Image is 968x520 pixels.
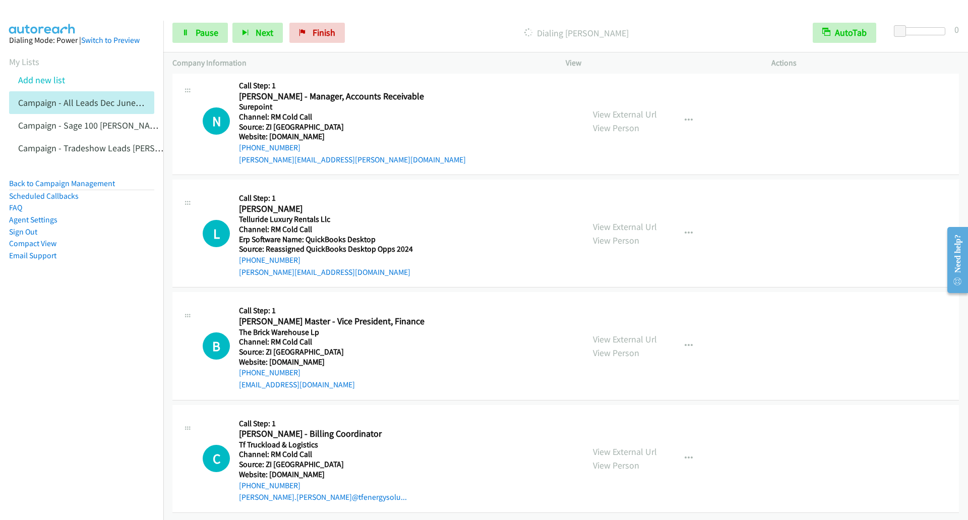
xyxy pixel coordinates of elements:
[239,428,407,440] h2: [PERSON_NAME] - Billing Coordinator
[9,56,39,68] a: My Lists
[9,239,56,248] a: Compact View
[289,23,345,43] a: Finish
[239,203,413,215] h2: [PERSON_NAME]
[771,57,959,69] p: Actions
[239,368,300,377] a: [PHONE_NUMBER]
[196,27,218,38] span: Pause
[593,235,639,246] a: View Person
[358,26,795,40] p: Dialing [PERSON_NAME]
[172,23,228,43] a: Pause
[239,81,466,91] h5: Call Step: 1
[203,220,230,247] div: The call is yet to be attempted
[239,316,425,327] h2: [PERSON_NAME] Master - Vice President, Finance
[239,449,407,459] h5: Channel: RM Cold Call
[9,179,115,188] a: Back to Campaign Management
[239,102,466,112] h5: Surepoint
[239,267,410,277] a: [PERSON_NAME][EMAIL_ADDRESS][DOMAIN_NAME]
[239,492,407,502] a: [PERSON_NAME].[PERSON_NAME]@tfenergysolu...
[9,215,57,224] a: Agent Settings
[239,470,407,480] h5: Website: [DOMAIN_NAME]
[593,347,639,359] a: View Person
[239,244,413,254] h5: Source: Reassigned QuickBooks Desktop Opps 2024
[81,35,140,45] a: Switch to Preview
[899,27,945,35] div: Delay between calls (in seconds)
[203,445,230,472] div: The call is yet to be attempted
[203,445,230,472] h1: C
[239,327,425,337] h5: The Brick Warehouse Lp
[256,27,273,38] span: Next
[239,357,425,367] h5: Website: [DOMAIN_NAME]
[239,337,425,347] h5: Channel: RM Cold Call
[203,332,230,360] h1: B
[9,227,37,237] a: Sign Out
[239,91,466,102] h2: [PERSON_NAME] - Manager, Accounts Receivable
[239,380,355,389] a: [EMAIL_ADDRESS][DOMAIN_NAME]
[9,34,154,46] div: Dialing Mode: Power |
[18,142,225,154] a: Campaign - Tradeshow Leads [PERSON_NAME] Cloned
[593,446,657,457] a: View External Url
[203,107,230,135] h1: N
[239,143,300,152] a: [PHONE_NUMBER]
[954,23,959,36] div: 0
[239,193,413,203] h5: Call Step: 1
[239,112,466,122] h5: Channel: RM Cold Call
[593,122,639,134] a: View Person
[566,57,753,69] p: View
[239,235,413,245] h5: Erp Software Name: QuickBooks Desktop
[593,108,657,120] a: View External Url
[239,155,466,164] a: [PERSON_NAME][EMAIL_ADDRESS][PERSON_NAME][DOMAIN_NAME]
[18,120,193,131] a: Campaign - Sage 100 [PERSON_NAME] Cloned
[939,220,968,300] iframe: Resource Center
[593,459,639,471] a: View Person
[813,23,876,43] button: AutoTab
[239,306,425,316] h5: Call Step: 1
[232,23,283,43] button: Next
[172,57,548,69] p: Company Information
[18,97,230,108] a: Campaign - All Leads Dec June [PERSON_NAME] Cloned
[313,27,335,38] span: Finish
[239,255,300,265] a: [PHONE_NUMBER]
[239,459,407,470] h5: Source: ZI [GEOGRAPHIC_DATA]
[239,440,407,450] h5: Tf Truckload & Logistics
[239,214,413,224] h5: Telluride Luxury Rentals Llc
[9,191,79,201] a: Scheduled Callbacks
[203,107,230,135] div: The call is yet to be attempted
[239,481,300,490] a: [PHONE_NUMBER]
[239,132,466,142] h5: Website: [DOMAIN_NAME]
[203,332,230,360] div: The call is yet to be attempted
[9,251,56,260] a: Email Support
[18,74,65,86] a: Add new list
[239,122,466,132] h5: Source: ZI [GEOGRAPHIC_DATA]
[593,221,657,233] a: View External Url
[203,220,230,247] h1: L
[593,333,657,345] a: View External Url
[9,203,22,212] a: FAQ
[239,347,425,357] h5: Source: ZI [GEOGRAPHIC_DATA]
[239,224,413,235] h5: Channel: RM Cold Call
[239,419,407,429] h5: Call Step: 1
